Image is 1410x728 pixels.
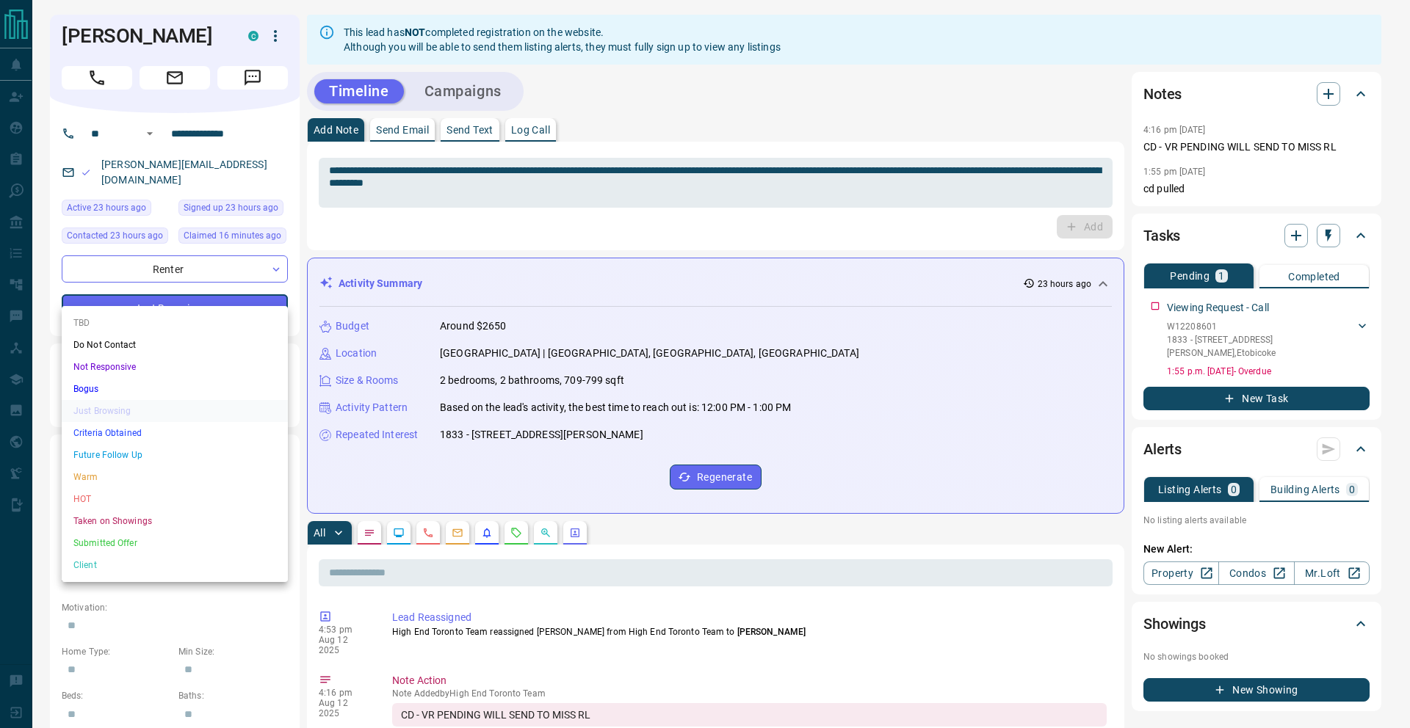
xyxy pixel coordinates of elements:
[62,356,288,378] li: Not Responsive
[62,532,288,554] li: Submitted Offer
[62,444,288,466] li: Future Follow Up
[62,488,288,510] li: HOT
[62,422,288,444] li: Criteria Obtained
[62,510,288,532] li: Taken on Showings
[62,378,288,400] li: Bogus
[62,554,288,576] li: Client
[62,466,288,488] li: Warm
[62,334,288,356] li: Do Not Contact
[62,312,288,334] li: TBD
